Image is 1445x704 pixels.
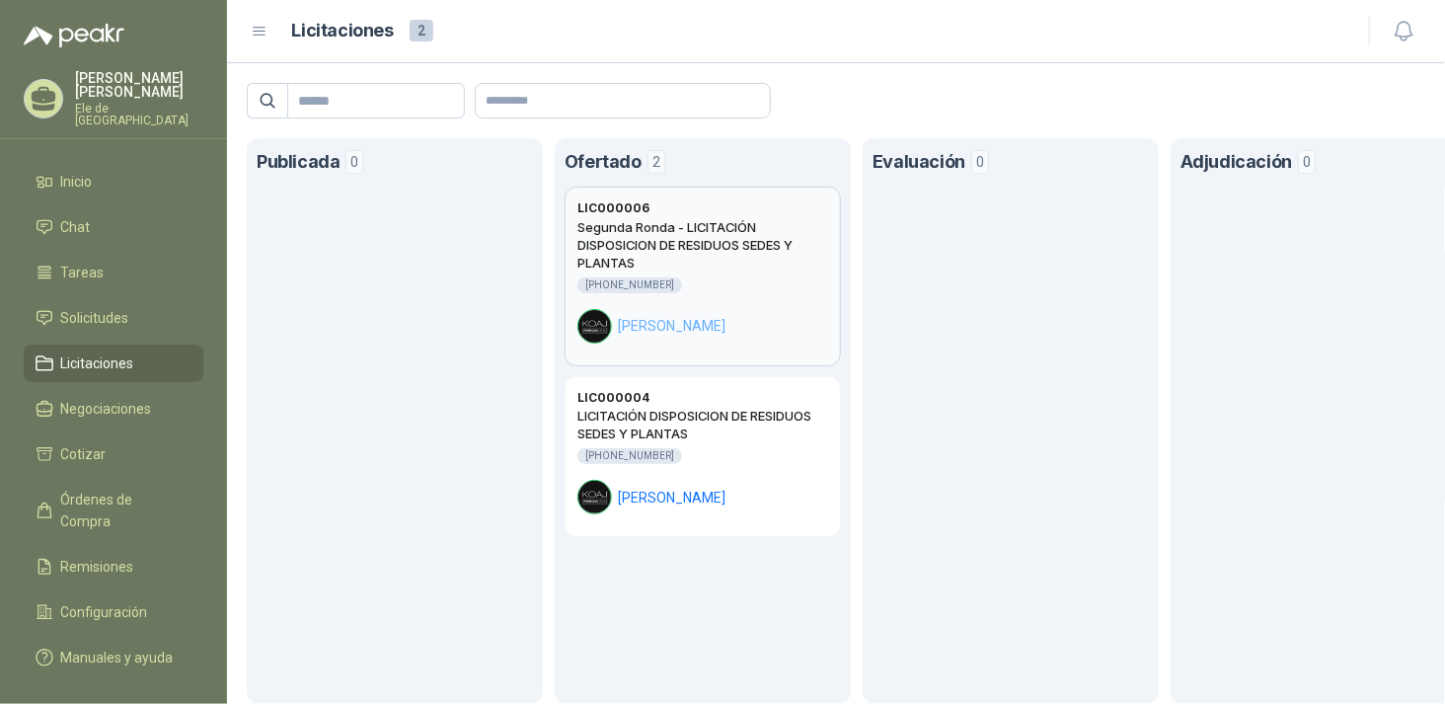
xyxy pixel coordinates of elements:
span: Negociaciones [61,398,152,420]
span: 0 [1298,150,1316,174]
h2: LICITACIÓN DISPOSICION DE RESIDUOS SEDES Y PLANTAS [577,407,828,442]
a: Manuales y ayuda [24,639,203,676]
span: Remisiones [61,556,134,578]
span: Manuales y ayuda [61,647,174,668]
span: 0 [971,150,989,174]
h1: Adjudicación [1180,148,1292,177]
h1: Licitaciones [292,17,394,45]
a: Configuración [24,593,203,631]
a: Inicio [24,163,203,200]
a: Órdenes de Compra [24,481,203,540]
h1: Evaluación [873,148,965,177]
span: 2 [647,150,665,174]
span: Tareas [61,262,105,283]
div: [PHONE_NUMBER] [577,277,682,293]
span: [PERSON_NAME] [618,487,725,508]
div: [PHONE_NUMBER] [577,448,682,464]
span: 2 [410,20,433,41]
img: Company Logo [578,310,611,343]
h2: Segunda Ronda - LICITACIÓN DISPOSICION DE RESIDUOS SEDES Y PLANTAS [577,218,828,272]
a: Solicitudes [24,299,203,337]
span: [PERSON_NAME] [618,315,725,337]
img: Company Logo [578,481,611,513]
span: Configuración [61,601,148,623]
a: Licitaciones [24,345,203,382]
p: [PERSON_NAME] [PERSON_NAME] [75,71,203,99]
span: Chat [61,216,91,238]
span: Licitaciones [61,352,134,374]
a: Remisiones [24,548,203,586]
h1: Publicada [257,148,340,177]
span: Solicitudes [61,307,129,329]
a: Chat [24,208,203,246]
a: LIC000004LICITACIÓN DISPOSICION DE RESIDUOS SEDES Y PLANTAS[PHONE_NUMBER]Company Logo[PERSON_NAME] [565,376,841,538]
span: Inicio [61,171,93,193]
h1: Ofertado [565,148,642,177]
a: Negociaciones [24,390,203,428]
a: Cotizar [24,435,203,473]
span: Órdenes de Compra [61,489,185,532]
h3: LIC000006 [577,199,649,218]
img: Logo peakr [24,24,124,47]
p: Ele de [GEOGRAPHIC_DATA] [75,103,203,126]
a: Tareas [24,254,203,291]
a: LIC000006Segunda Ronda - LICITACIÓN DISPOSICION DE RESIDUOS SEDES Y PLANTAS[PHONE_NUMBER]Company ... [565,187,841,366]
span: Cotizar [61,443,107,465]
h3: LIC000004 [577,389,649,408]
span: 0 [345,150,363,174]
